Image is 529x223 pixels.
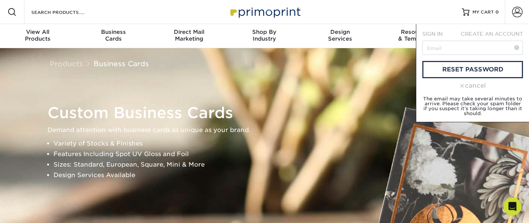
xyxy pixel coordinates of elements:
a: DesignServices [302,24,378,48]
a: reset password [422,61,523,78]
a: BusinessCards [75,24,151,48]
div: cancel [422,81,523,90]
li: Features Including Spot UV Gloss and Foil [54,149,489,159]
iframe: Google Customer Reviews [2,200,64,220]
small: The email may take several minutes to arrive. Please check your spam folder if you suspect it's t... [423,96,522,116]
li: Variety of Stocks & Finishes [54,138,489,149]
li: Sizes: Standard, European, Square, Mini & More [54,159,489,170]
div: Cards [75,29,151,42]
img: Primoprint [227,4,302,20]
div: Open Intercom Messenger [503,197,521,215]
a: Shop ByIndustry [227,24,302,48]
span: Design [302,29,378,35]
a: Resources& Templates [378,24,453,48]
span: Business [75,29,151,35]
a: Business Cards [94,59,149,68]
span: 0 [495,9,499,15]
h1: Custom Business Cards [48,104,489,122]
div: & Templates [378,29,453,42]
span: Shop By [227,29,302,35]
div: Services [302,29,378,42]
input: Email [422,41,523,55]
a: Direct MailMarketing [151,24,227,48]
div: Marketing [151,29,227,42]
div: Industry [227,29,302,42]
a: Products [50,59,83,68]
span: Direct Mail [151,29,227,35]
li: Design Services Available [54,170,489,181]
span: CREATE AN ACCOUNT [461,31,523,37]
span: MY CART [472,9,494,15]
span: Resources [378,29,453,35]
p: Demand attention with business cards as unique as your brand. [48,125,489,135]
input: SEARCH PRODUCTS..... [31,8,104,17]
span: SIGN IN [422,31,443,37]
